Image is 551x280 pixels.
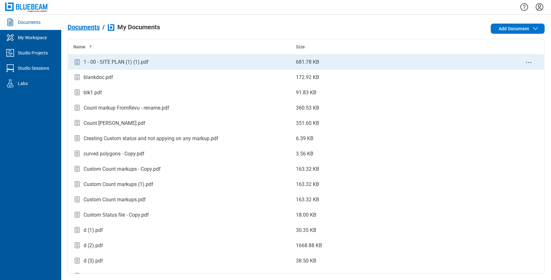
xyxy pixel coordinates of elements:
div: Size [296,44,509,50]
div: d.pdf [84,272,95,280]
div: Custom Count markups.pdf [84,196,146,204]
td: 360.53 KB [291,100,514,116]
div: Labs [18,80,28,87]
svg: Studio Projects [5,48,15,58]
div: blankdoc.pdf [84,74,113,81]
td: 163.32 KB [291,192,514,207]
div: Name [73,44,286,50]
td: 3.56 KB [291,146,514,162]
td: 6.39 KB [291,131,514,146]
td: 163.32 KB [291,177,514,192]
svg: Studio Sessions [5,63,15,73]
button: Settings [534,2,545,12]
div: curved polygons - Copy.pdf [84,150,144,158]
td: 163.32 KB [291,162,514,177]
svg: Labs [5,78,15,89]
td: 18.00 KB [291,207,514,223]
div: d (1).pdf [84,226,103,234]
img: Bluebeam, Inc. [5,3,48,12]
td: 91.83 KB [291,85,514,100]
td: 351.60 KB [291,116,514,131]
td: 681.78 KB [291,54,514,70]
span: Documents [68,24,100,31]
div: Custom Count markups - Copy.pdf [84,165,161,173]
div: d (2).pdf [84,242,103,249]
span: Add Document [499,25,529,32]
svg: Documents [5,17,15,27]
div: Studio Sessions [18,65,49,71]
div: Studio Projects [18,50,48,56]
div: Documents [18,19,40,25]
div: Creating Custom status and not appying on any markup.pdf [84,135,218,142]
div: 1 - 00 - SITE PLAN (1) (1).pdf [84,58,149,66]
div: d (3).pdf [84,257,103,265]
div: Custom Count markups (1).pdf [84,181,153,188]
div: My Workspace [18,34,47,41]
div: blk1.pdf [84,89,102,97]
td: 38.50 KB [291,253,514,269]
button: context-menu [525,59,533,66]
div: / [102,24,105,31]
button: Add Document [491,24,545,34]
td: 1668.88 KB [291,238,514,253]
td: 172.92 KB [291,70,514,85]
div: Custom Status file - Copy.pdf [84,211,149,219]
svg: My Workspace [5,32,15,43]
span: My Documents [117,24,160,31]
div: Count markup FromRevu - rename.pdf [84,104,169,112]
div: Count [PERSON_NAME].pdf [84,119,145,127]
td: 30.35 KB [291,223,514,238]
